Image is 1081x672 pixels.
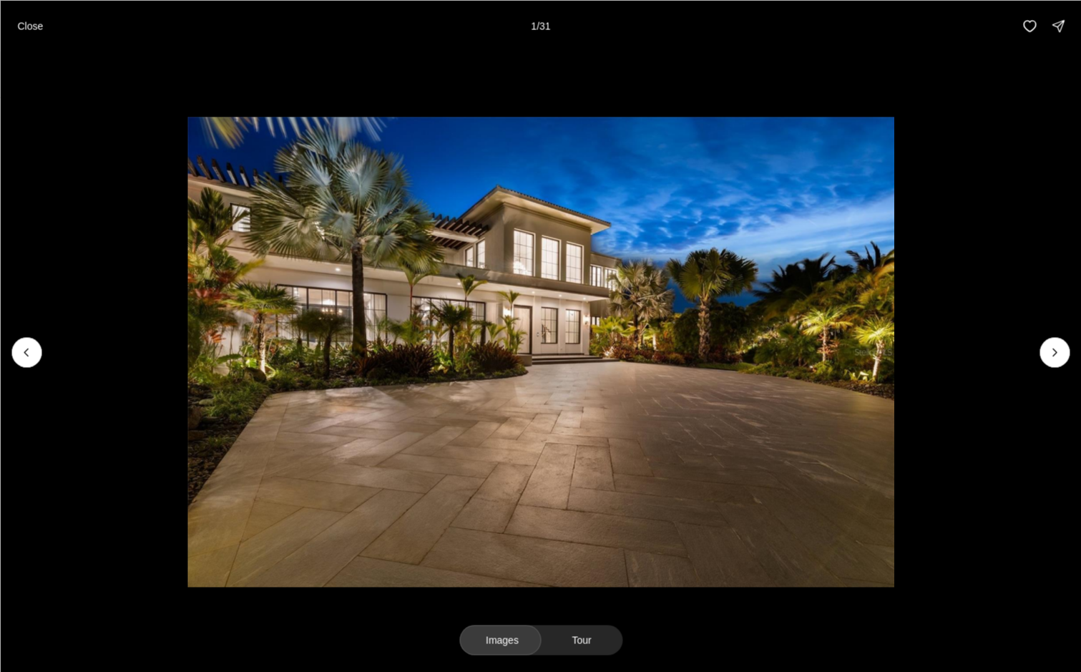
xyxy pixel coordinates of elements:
[1040,337,1070,367] button: Next slide
[9,11,52,40] button: Close
[531,20,550,31] p: 1 / 31
[17,20,43,31] p: Close
[459,625,541,655] button: Images
[541,625,622,655] button: Tour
